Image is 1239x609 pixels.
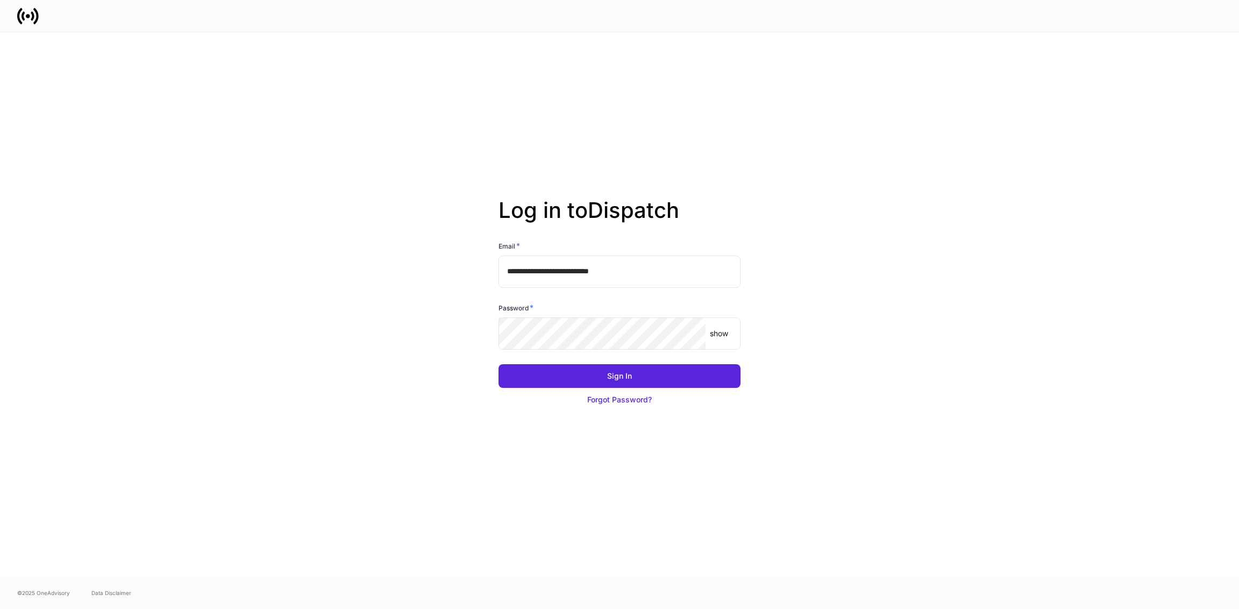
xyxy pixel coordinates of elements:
div: Sign In [607,371,632,381]
a: Data Disclaimer [91,589,131,597]
h6: Password [499,302,533,313]
span: © 2025 OneAdvisory [17,589,70,597]
h2: Log in to Dispatch [499,197,740,240]
button: Forgot Password? [499,388,740,412]
p: show [710,328,728,339]
button: Sign In [499,364,740,388]
h6: Email [499,240,520,251]
div: Forgot Password? [587,394,652,405]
